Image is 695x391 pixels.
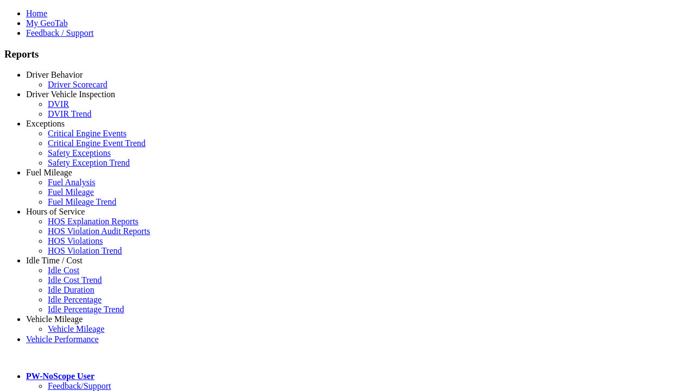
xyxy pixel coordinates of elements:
a: Critical Engine Event Trend [48,138,146,148]
a: Fuel Analysis [48,178,96,187]
a: Vehicle Mileage Trend [48,334,127,343]
a: HOS Violation Audit Reports [48,226,150,236]
a: Safety Exceptions [48,148,111,157]
a: Fuel Mileage Trend [48,197,116,206]
a: Feedback / Support [26,28,93,37]
a: Safety Exception Trend [48,158,130,167]
a: Idle Cost Trend [48,275,102,285]
a: HOS Violations [48,236,103,245]
h3: Reports [4,48,691,60]
a: Idle Duration [48,285,94,294]
a: Idle Percentage Trend [48,305,124,314]
a: Fuel Mileage [26,168,72,177]
a: Idle Time / Cost [26,256,83,265]
a: HOS Explanation Reports [48,217,138,226]
a: Vehicle Mileage [26,314,83,324]
a: Vehicle Performance [26,335,99,344]
a: Home [26,9,47,18]
a: Vehicle Mileage [48,324,104,333]
a: Exceptions [26,119,65,128]
a: My GeoTab [26,18,68,28]
a: Fuel Mileage [48,187,94,197]
a: Driver Vehicle Inspection [26,90,115,99]
a: Idle Cost [48,266,79,275]
a: Feedback/Support [48,381,111,390]
a: HOS Violation Trend [48,246,122,255]
a: Driver Behavior [26,70,83,79]
a: Hours of Service [26,207,85,216]
a: DVIR [48,99,69,109]
a: Driver Scorecard [48,80,108,89]
a: Critical Engine Events [48,129,127,138]
a: Idle Percentage [48,295,102,304]
a: PW-NoScope User [26,371,94,381]
a: DVIR Trend [48,109,91,118]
